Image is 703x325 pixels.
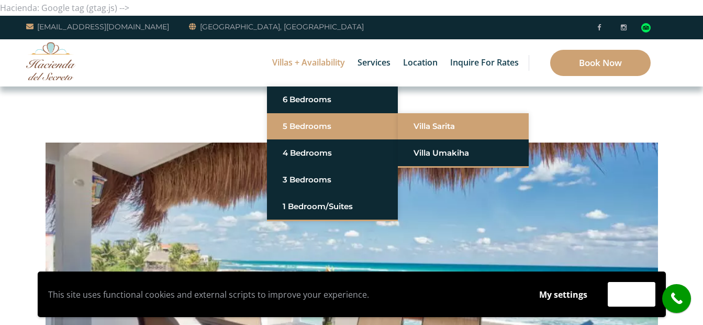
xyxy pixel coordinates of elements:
a: [EMAIL_ADDRESS][DOMAIN_NAME] [26,20,169,33]
a: call [662,284,691,313]
a: 6 Bedrooms [283,90,382,109]
a: [GEOGRAPHIC_DATA], [GEOGRAPHIC_DATA] [189,20,364,33]
img: Tripadvisor_logomark.svg [641,23,651,32]
a: Villa Umakiha [414,144,513,162]
a: 3 Bedrooms [283,170,382,189]
button: My settings [529,283,597,307]
i: call [665,287,688,310]
div: Read traveler reviews on Tripadvisor [641,23,651,32]
a: Location [398,39,443,86]
a: Villa Sarita [414,117,513,136]
button: Accept [608,282,655,307]
a: 5 Bedrooms [283,117,382,136]
a: Villas + Availability [267,39,350,86]
p: This site uses functional cookies and external scripts to improve your experience. [48,287,519,302]
a: Inquire for Rates [445,39,524,86]
a: Book Now [550,50,651,76]
a: 4 Bedrooms [283,144,382,162]
img: Awesome Logo [26,42,76,80]
a: 1 Bedroom/Suites [283,197,382,216]
a: Services [352,39,396,86]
